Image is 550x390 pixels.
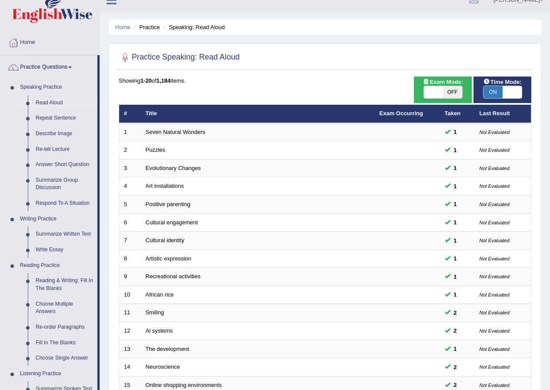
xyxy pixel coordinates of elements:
[480,310,510,315] small: Not Evaluated
[480,202,510,207] small: Not Evaluated
[450,272,460,281] span: You can still take this question
[16,80,97,95] a: Speaking Practice
[32,227,97,242] a: Summarize Written Text
[119,177,141,196] td: 4
[480,130,510,135] small: Not Evaluated
[480,256,510,261] small: Not Evaluated
[450,182,460,191] span: You can still take this question
[119,123,141,141] td: 1
[450,326,460,335] span: You can still take this question
[450,290,460,299] span: You can still take this question
[140,77,152,84] b: 1-20
[32,157,97,173] a: Answer Short Question
[16,366,97,382] a: Listening Practice
[450,200,460,209] span: You can still take this question
[32,110,97,126] a: Repeat Sentence
[119,196,141,214] td: 5
[32,335,97,351] a: Fill In The Blanks
[480,364,510,370] small: Not Evaluated
[450,127,460,137] span: You can still take this question
[119,304,141,322] td: 11
[119,340,141,358] td: 13
[480,328,510,333] small: Not Evaluated
[119,51,240,64] h2: Practice Speaking: Read Aloud
[420,77,467,87] span: Exam Mode:
[146,346,189,352] a: The development
[32,95,97,111] a: Read Aloud
[480,147,510,153] small: Not Evaluated
[146,147,166,153] a: Puzzles
[32,273,97,296] a: Reading & Writing: Fill In The Blanks
[16,211,97,227] a: Writing Practice
[146,219,198,226] a: Cultural engagement
[146,237,185,243] a: Cultural identity
[16,258,97,273] a: Reading Practice
[443,86,462,98] span: OFF
[32,196,97,211] a: Respond To A Situation
[0,55,97,77] a: Practice Questions
[146,382,222,388] a: Online shopping environments
[480,220,510,225] small: Not Evaluated
[146,309,164,316] a: Smiling
[119,159,141,177] td: 3
[146,273,200,280] a: Recreational activities
[146,129,206,135] a: Seven Natural Wonders
[440,105,475,123] th: Taken
[480,183,510,189] small: Not Evaluated
[450,254,460,263] span: You can still take this question
[450,163,460,173] span: You can still take this question
[32,350,97,366] a: Choose Single Answer
[157,77,171,84] b: 1,184
[119,250,141,268] td: 8
[480,238,510,243] small: Not Evaluated
[141,105,375,123] th: Title
[475,105,531,123] th: Last Result
[119,77,531,85] div: Showing of items.
[0,30,100,52] a: Home
[119,141,141,160] td: 2
[146,165,201,171] a: Evolutionary Changes
[119,286,141,304] td: 10
[32,297,97,320] a: Choose Multiple Answers
[32,320,97,335] a: Re-order Paragraphs
[450,218,460,227] span: You can still take this question
[146,255,191,262] a: Artistic expression
[480,347,510,352] small: Not Evaluated
[32,242,97,258] a: Write Essay
[32,126,97,142] a: Describe Image
[119,105,141,123] th: #
[450,363,460,372] span: You can still take this question
[450,344,460,353] span: You can still take this question
[480,274,510,279] small: Not Evaluated
[450,236,460,245] span: You can still take this question
[450,146,460,155] span: You can still take this question
[480,383,510,388] small: Not Evaluated
[32,142,97,157] a: Re-tell Lecture
[480,77,525,87] span: Time Mode:
[146,291,174,298] a: African rice
[119,268,141,286] td: 9
[146,363,180,370] a: Neuroscience
[480,292,510,297] small: Not Evaluated
[480,166,510,171] small: Not Evaluated
[380,110,423,117] a: Exam Occurring
[119,358,141,377] td: 14
[146,183,184,189] a: Art installations
[161,23,225,31] li: Speaking: Read Aloud
[132,23,160,31] li: Practice
[119,232,141,250] td: 7
[146,201,190,207] a: Positive parenting
[119,322,141,340] td: 12
[483,86,503,98] span: ON
[146,327,173,334] a: Al systems
[414,77,472,103] div: Show exams occurring in exams
[450,308,460,317] span: You can still take this question
[450,380,460,390] span: You can still take this question
[32,173,97,196] a: Summarize Group Discussion
[115,24,130,30] a: Home
[119,213,141,232] td: 6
